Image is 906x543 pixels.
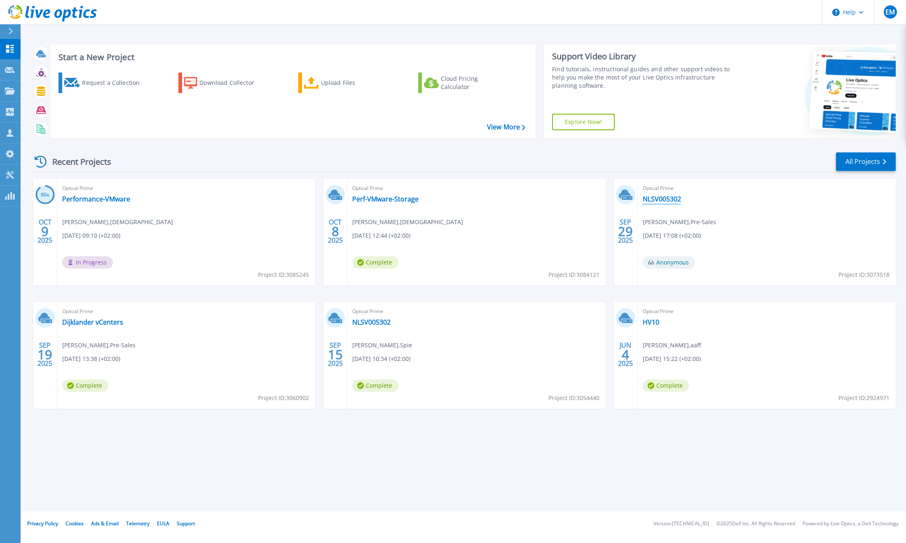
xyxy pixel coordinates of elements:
[552,114,615,130] a: Explore Now!
[643,218,716,227] span: [PERSON_NAME] , Pre-Sales
[643,195,681,203] a: NLSV005302
[66,520,84,527] a: Cookies
[352,307,600,316] span: Optical Prime
[47,193,49,197] span: %
[27,520,58,527] a: Privacy Policy
[59,53,525,62] h3: Start a New Project
[352,184,600,193] span: Optical Prime
[298,73,390,93] a: Upload Files
[178,73,270,93] a: Download Collector
[643,354,701,363] span: [DATE] 15:22 (+02:00)
[126,520,150,527] a: Telemetry
[62,184,310,193] span: Optical Prime
[177,520,195,527] a: Support
[643,318,659,326] a: HV10
[82,75,148,91] div: Request a Collection
[62,218,173,227] span: [PERSON_NAME] , [DEMOGRAPHIC_DATA]
[352,379,398,392] span: Complete
[62,354,120,363] span: [DATE] 13:38 (+02:00)
[548,270,599,279] span: Project ID: 3084121
[643,341,701,350] span: [PERSON_NAME] , aaff
[885,9,895,15] span: EM
[643,231,701,240] span: [DATE] 17:08 (+02:00)
[441,75,507,91] div: Cloud Pricing Calculator
[552,65,733,90] div: Find tutorials, instructional guides and other support videos to help you make the most of your L...
[643,307,891,316] span: Optical Prime
[62,341,136,350] span: [PERSON_NAME] , Pre-Sales
[352,231,410,240] span: [DATE] 12:44 (+02:00)
[352,341,412,350] span: [PERSON_NAME] , Spie
[643,379,689,392] span: Complete
[653,521,709,527] li: Version: [TECHNICAL_ID]
[328,351,343,358] span: 15
[199,75,265,91] div: Download Collector
[62,379,108,392] span: Complete
[618,228,633,235] span: 29
[59,73,150,93] a: Request a Collection
[352,318,391,326] a: NLSV005302
[62,195,130,203] a: Performance-VMware
[618,339,633,370] div: JUN 2025
[618,216,633,246] div: SEP 2025
[37,351,52,358] span: 19
[91,520,119,527] a: Ads & Email
[552,51,733,62] div: Support Video Library
[32,152,122,172] div: Recent Projects
[328,339,343,370] div: SEP 2025
[332,228,339,235] span: 8
[37,216,53,246] div: OCT 2025
[487,123,525,131] a: View More
[321,75,387,91] div: Upload Files
[35,190,55,200] h3: 90
[37,339,53,370] div: SEP 2025
[258,393,309,403] span: Project ID: 3060902
[838,270,890,279] span: Project ID: 3073518
[838,393,890,403] span: Project ID: 2924971
[643,256,695,269] span: Anonymous
[62,307,310,316] span: Optical Prime
[352,218,463,227] span: [PERSON_NAME] , [DEMOGRAPHIC_DATA]
[836,152,896,171] a: All Projects
[548,393,599,403] span: Project ID: 3054440
[157,520,169,527] a: EULA
[418,73,510,93] a: Cloud Pricing Calculator
[352,195,419,203] a: Perf-VMware-Storage
[62,318,123,326] a: Dijklander vCenters
[258,270,309,279] span: Project ID: 3085245
[803,521,899,527] li: Powered by Live Optics, a Dell Technology
[62,231,120,240] span: [DATE] 09:10 (+02:00)
[352,256,398,269] span: Complete
[716,521,795,527] li: © 2025 Dell Inc. All Rights Reserved
[643,184,891,193] span: Optical Prime
[328,216,343,246] div: OCT 2025
[352,354,410,363] span: [DATE] 10:34 (+02:00)
[622,351,629,358] span: 4
[41,228,49,235] span: 9
[62,256,113,269] span: In Progress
